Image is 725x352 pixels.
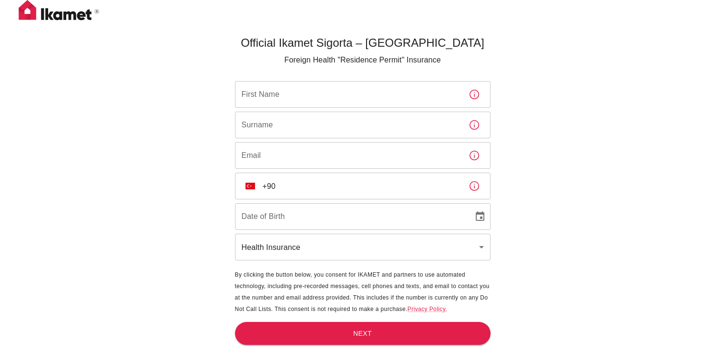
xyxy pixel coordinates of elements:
[235,35,490,51] h5: Official Ikamet Sigorta – [GEOGRAPHIC_DATA]
[235,234,490,260] div: Health Insurance
[235,322,490,345] button: Next
[242,177,259,195] button: Select country
[470,207,490,226] button: Choose date
[235,271,490,312] span: By clicking the button below, you consent for IKAMET and partners to use automated technology, in...
[235,54,490,66] p: Foreign Health "Residence Permit" Insurance
[408,306,447,312] a: Privacy Policy.
[235,203,467,230] input: DD/MM/YYYY
[245,183,255,189] img: unknown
